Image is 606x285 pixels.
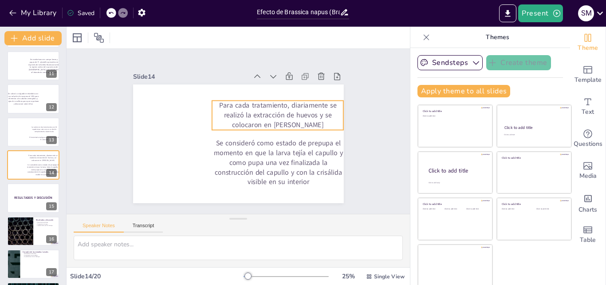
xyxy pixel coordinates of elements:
div: Click to add body [429,182,484,184]
p: Para cada tratamiento, diariamente se realizó la extracción de huevos y se colocaron en [PERSON_N... [27,154,59,161]
p: Para cada tratamiento, diariamente se realizó la extracción de huevos y se colocaron en [PERSON_N... [197,108,277,241]
div: 11 [7,51,59,80]
span: Table [580,235,596,245]
div: Change the overall theme [570,27,606,59]
div: 12 [46,103,57,111]
div: 15 [7,183,59,213]
div: 17 [7,249,59,279]
div: Click to add text [445,208,464,210]
p: Themes [433,27,561,48]
div: 14 [7,150,59,180]
p: Implicaciones de los hallazgos [23,256,57,258]
p: Resultados de duración [23,253,57,254]
div: Add ready made slides [570,59,606,91]
div: Click to add text [423,115,486,117]
p: Implicaciones para el manejo [36,225,57,226]
p: Resultados y discusión [36,218,57,221]
p: El tratamiento testigo se realizó con hojas de B. oleraceae [29,136,59,140]
div: 13 [46,136,57,144]
p: Comparación entre dietas [23,254,57,256]
div: Click to add text [466,208,486,210]
p: Duración de estadios [36,221,57,223]
div: Click to add text [502,208,530,210]
button: Speaker Notes [74,223,124,233]
div: Click to add text [504,134,563,136]
div: Click to add title [423,202,486,206]
span: Text [582,107,594,117]
span: Template [575,75,602,85]
div: Saved [67,9,94,17]
div: 15 [46,202,57,210]
div: Click to add title [502,202,565,206]
p: Se realizaron dos tratamientos con 30 repeticiones cada uno en un diseño completamente aleatorizado. [29,126,59,132]
button: Create theme [486,55,551,70]
span: Single View [374,273,405,280]
div: Click to add title [429,167,485,175]
div: S M [578,5,594,21]
div: Add text boxes [570,91,606,123]
div: 12 [7,84,59,113]
p: Se colocó un algodón embebido con una solución de sacarosa al 10% para alimentar a los adultos em... [7,92,39,105]
div: Slide 14 / 20 [70,272,244,281]
p: Se consideró como estado de prepupa el momento en que la larva tejía el capullo y como pupa una v... [27,164,59,176]
span: RESULTADOS Y DISCUSIÓN [14,196,52,201]
div: 13 [7,117,59,147]
p: Se consideró como estado de prepupa el momento en que la larva tejía el capullo y como pupa una v... [145,86,242,225]
div: 25 % [338,272,359,281]
span: Theme [578,43,598,53]
input: Insert title [257,6,340,19]
button: Export to PowerPoint [499,4,516,22]
div: Click to add text [536,208,564,210]
p: Se recolectaron en campo larvas y pupas de P. xylostella presentes en especies de la familia Bras... [28,58,59,73]
button: Add slide [4,31,62,45]
div: Click to add title [423,109,486,113]
div: Add charts and graphs [570,187,606,219]
div: Get real-time input from your audience [570,123,606,155]
button: Apply theme to all slides [417,85,510,97]
span: Charts [578,205,597,215]
div: 16 [7,217,59,246]
div: Add images, graphics, shapes or video [570,155,606,187]
div: Click to add title [502,156,565,159]
p: Duración de los estadios larvales [23,251,57,253]
div: Click to add title [504,125,563,130]
button: S M [578,4,594,22]
div: Click to add text [423,208,443,210]
button: Transcript [124,223,163,233]
span: Media [579,171,597,181]
div: Layout [70,31,84,45]
div: 14 [46,169,57,177]
button: Present [518,4,563,22]
div: 11 [46,70,57,78]
button: My Library [7,6,60,20]
div: 16 [46,235,57,243]
span: Position [94,32,104,43]
div: 17 [46,268,57,276]
div: Add a table [570,219,606,251]
p: Proporción de sexos [36,223,57,225]
span: Questions [574,139,602,149]
button: Sendsteps [417,55,483,70]
div: Slide 14 [280,56,335,164]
